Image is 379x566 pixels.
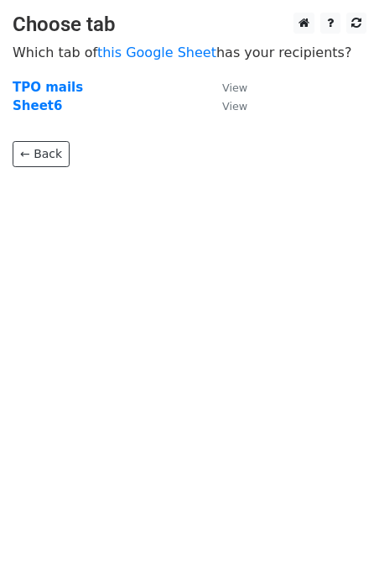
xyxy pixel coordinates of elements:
a: this Google Sheet [97,45,216,60]
h3: Choose tab [13,13,366,37]
a: View [205,98,247,113]
small: View [222,81,247,94]
a: ← Back [13,141,70,167]
a: Sheet6 [13,98,62,113]
a: View [205,80,247,95]
a: TPO mails [13,80,83,95]
small: View [222,100,247,113]
p: Which tab of has your recipients? [13,44,366,61]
